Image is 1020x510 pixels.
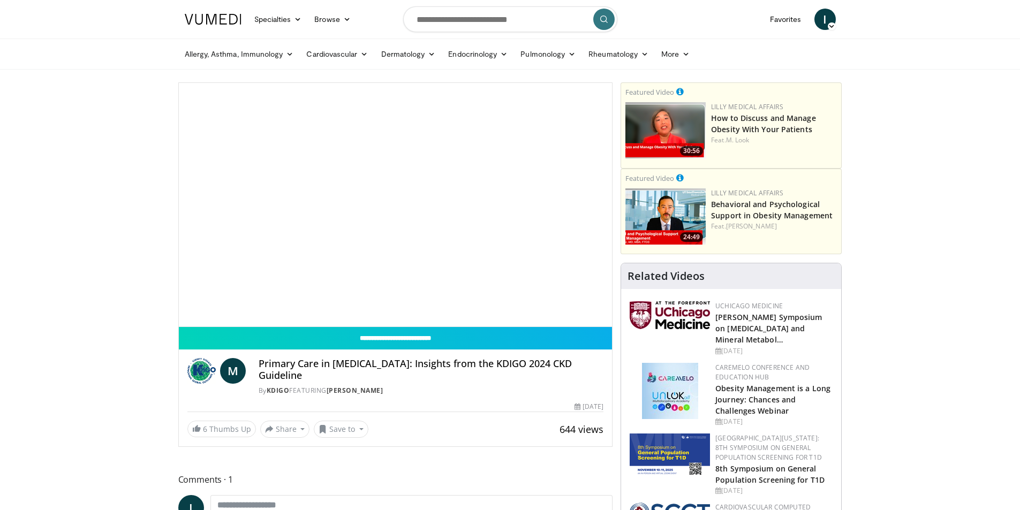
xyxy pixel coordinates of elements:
[625,188,706,245] a: 24:49
[630,433,710,475] img: a980c80c-3cc5-49e4-b5c5-24109ca66f23.png.150x105_q85_autocrop_double_scale_upscale_version-0.2.png
[726,222,777,231] a: [PERSON_NAME]
[178,473,613,486] span: Comments 1
[715,312,822,345] a: [PERSON_NAME] Symposium on [MEDICAL_DATA] and Mineral Metabol…
[814,9,836,30] a: I
[628,270,705,283] h4: Related Videos
[715,363,810,382] a: CaReMeLO Conference and Education Hub
[178,43,300,65] a: Allergy, Asthma, Immunology
[655,43,696,65] a: More
[185,14,241,25] img: VuMedi Logo
[267,386,290,395] a: KDIGO
[259,386,603,395] div: By FEATURING
[625,173,674,183] small: Featured Video
[715,433,822,462] a: [GEOGRAPHIC_DATA][US_STATE]: 8th Symposium on General Population Screening for T1D
[514,43,582,65] a: Pulmonology
[314,421,368,438] button: Save to
[715,301,783,310] a: UChicago Medicine
[259,358,603,381] h4: Primary Care in [MEDICAL_DATA]: Insights from the KDIGO 2024 CKD Guideline
[179,83,613,327] video-js: Video Player
[308,9,357,30] a: Browse
[711,188,783,197] a: Lilly Medical Affairs
[715,346,833,356] div: [DATE]
[575,402,603,412] div: [DATE]
[715,486,833,496] div: [DATE]
[625,188,706,245] img: ba3304f6-7838-4e41-9c0f-2e31ebde6754.png.150x105_q85_crop-smart_upscale.png
[220,358,246,384] a: M
[715,463,825,485] a: 8th Symposium on General Population Screening for T1D
[187,358,216,384] img: KDIGO
[711,102,783,111] a: Lilly Medical Affairs
[375,43,442,65] a: Dermatology
[203,424,207,434] span: 6
[582,43,655,65] a: Rheumatology
[403,6,617,32] input: Search topics, interventions
[625,102,706,158] a: 30:56
[711,135,837,145] div: Feat.
[327,386,383,395] a: [PERSON_NAME]
[300,43,374,65] a: Cardiovascular
[630,301,710,329] img: 5f87bdfb-7fdf-48f0-85f3-b6bcda6427bf.jpg.150x105_q85_autocrop_double_scale_upscale_version-0.2.jpg
[711,199,833,220] a: Behavioral and Psychological Support in Obesity Management
[680,146,703,156] span: 30:56
[711,113,816,134] a: How to Discuss and Manage Obesity With Your Patients
[764,9,808,30] a: Favorites
[260,421,310,438] button: Share
[715,383,830,416] a: Obesity Management is a Long Journey: Chances and Challenges Webinar
[680,232,703,242] span: 24:49
[248,9,308,30] a: Specialties
[625,87,674,97] small: Featured Video
[560,423,603,436] span: 644 views
[711,222,837,231] div: Feat.
[625,102,706,158] img: c98a6a29-1ea0-4bd5-8cf5-4d1e188984a7.png.150x105_q85_crop-smart_upscale.png
[715,417,833,427] div: [DATE]
[442,43,514,65] a: Endocrinology
[642,363,698,419] img: 45df64a9-a6de-482c-8a90-ada250f7980c.png.150x105_q85_autocrop_double_scale_upscale_version-0.2.jpg
[187,421,256,437] a: 6 Thumbs Up
[726,135,750,144] a: M. Look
